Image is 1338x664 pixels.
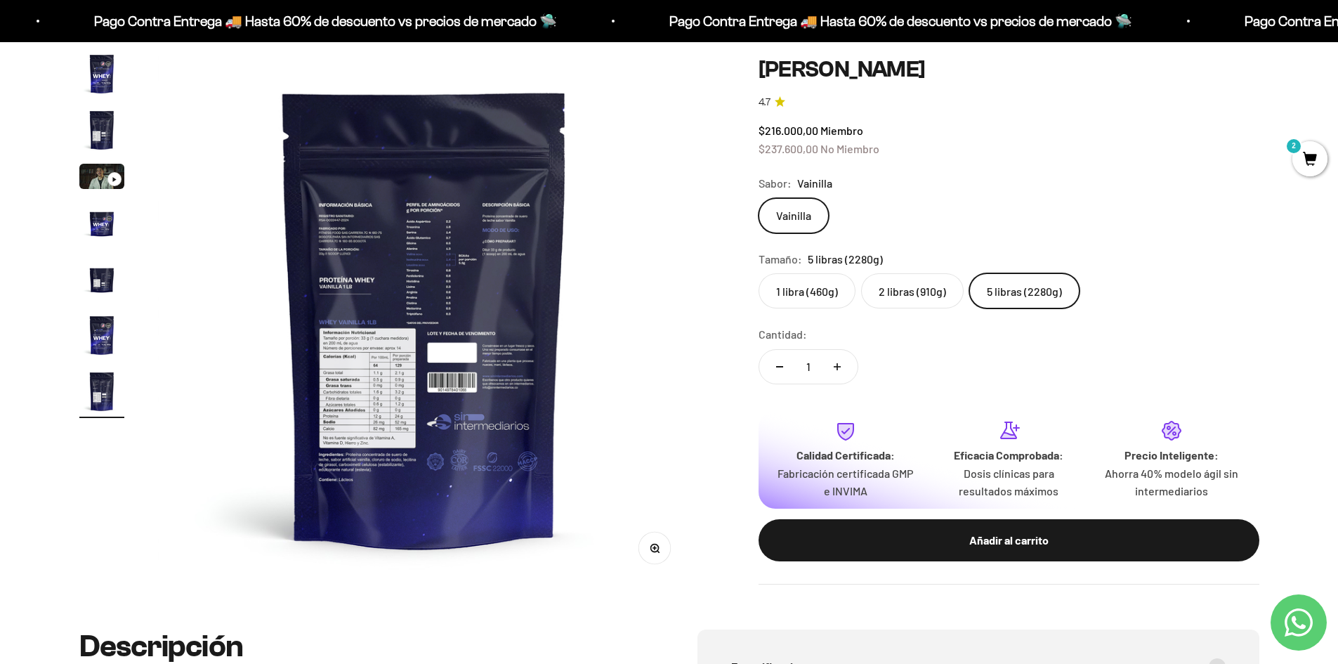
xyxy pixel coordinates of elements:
[759,325,807,344] label: Cantidad:
[820,124,863,137] span: Miembro
[759,250,802,268] legend: Tamaño:
[79,200,124,245] img: Proteína Whey - Vainilla
[79,369,124,418] button: Ir al artículo 7
[79,164,124,193] button: Ir al artículo 3
[79,108,124,152] img: Proteína Whey - Vainilla
[938,464,1079,500] p: Dosis clínicas para resultados máximos
[759,174,792,193] legend: Sabor:
[759,94,1259,110] a: 4.74.7 de 5.0 estrellas
[759,56,1259,83] h1: [PERSON_NAME]
[79,256,124,301] img: Proteína Whey - Vainilla
[79,51,124,100] button: Ir al artículo 1
[79,313,124,362] button: Ir al artículo 6
[808,250,883,268] span: 5 libras (2280g)
[817,350,858,384] button: Aumentar cantidad
[1285,138,1302,155] mark: 2
[787,531,1231,549] div: Añadir al carrito
[79,369,124,414] img: Proteína Whey - Vainilla
[759,350,800,384] button: Reducir cantidad
[1124,448,1219,462] strong: Precio Inteligente:
[79,200,124,249] button: Ir al artículo 4
[1292,152,1327,168] a: 2
[797,174,832,193] span: Vainilla
[158,51,691,585] img: Proteína Whey - Vainilla
[759,94,770,110] span: 4.7
[1101,464,1242,500] p: Ahorra 40% modelo ágil sin intermediarios
[319,10,782,32] p: Pago Contra Entrega 🚚 Hasta 60% de descuento vs precios de mercado 🛸
[796,448,895,462] strong: Calidad Certificada:
[79,108,124,157] button: Ir al artículo 2
[79,630,641,663] h2: Descripción
[759,519,1259,561] button: Añadir al carrito
[759,124,818,137] span: $216.000,00
[954,448,1063,462] strong: Eficacia Comprobada:
[820,141,879,155] span: No Miembro
[759,141,818,155] span: $237.600,00
[775,464,916,500] p: Fabricación certificada GMP e INVIMA
[79,256,124,306] button: Ir al artículo 5
[79,313,124,358] img: Proteína Whey - Vainilla
[79,51,124,96] img: Proteína Whey - Vainilla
